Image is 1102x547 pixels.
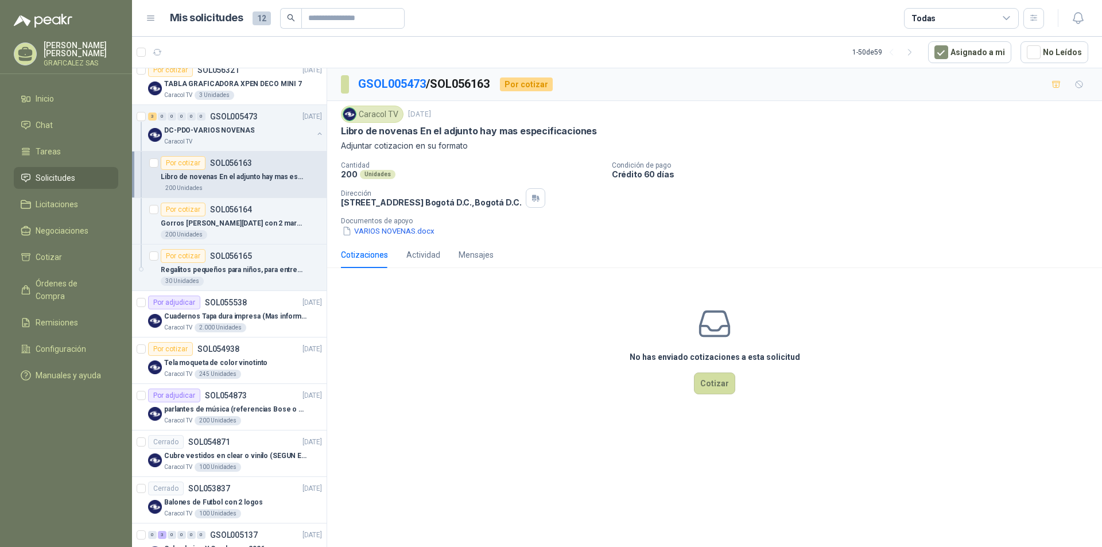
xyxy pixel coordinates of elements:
[358,75,491,93] p: / SOL056163
[408,109,431,120] p: [DATE]
[253,11,271,25] span: 12
[195,370,241,379] div: 245 Unidades
[161,265,304,276] p: Regalitos pequeños para niños, para entrega en las novenas En el adjunto hay mas especificaciones
[161,218,304,229] p: Gorros [PERSON_NAME][DATE] con 2 marcas
[911,12,936,25] div: Todas
[14,141,118,162] a: Tareas
[161,230,207,239] div: 200 Unidades
[148,453,162,467] img: Company Logo
[612,169,1097,179] p: Crédito 60 días
[14,14,72,28] img: Logo peakr
[148,531,157,539] div: 0
[148,63,193,77] div: Por cotizar
[210,205,252,214] p: SOL056164
[36,92,54,105] span: Inicio
[1020,41,1088,63] button: No Leídos
[197,66,239,74] p: SOL056321
[928,41,1011,63] button: Asignado a mi
[161,172,304,183] p: Libro de novenas En el adjunto hay mas especificaciones
[44,41,118,57] p: [PERSON_NAME] [PERSON_NAME]
[164,509,192,518] p: Caracol TV
[161,184,207,193] div: 200 Unidades
[161,203,205,216] div: Por cotizar
[164,451,307,461] p: Cubre vestidos en clear o vinilo (SEGUN ESPECIFICACIONES DEL ADJUNTO)
[195,91,234,100] div: 3 Unidades
[132,245,327,291] a: Por cotizarSOL056165Regalitos pequeños para niños, para entrega en las novenas En el adjunto hay ...
[197,112,205,121] div: 0
[164,370,192,379] p: Caracol TV
[148,407,162,421] img: Company Logo
[341,139,1088,152] p: Adjuntar cotizacion en su formato
[205,298,247,307] p: SOL055538
[36,172,75,184] span: Solicitudes
[148,112,157,121] div: 3
[205,391,247,399] p: SOL054873
[132,337,327,384] a: Por cotizarSOL054938[DATE] Company LogoTela moqueta de color vinotintoCaracol TV245 Unidades
[148,360,162,374] img: Company Logo
[187,112,196,121] div: 0
[210,159,252,167] p: SOL056163
[195,509,241,518] div: 100 Unidades
[148,110,324,146] a: 3 0 0 0 0 0 GSOL005473[DATE] Company LogoDC-PDO-VARIOS NOVENASCaracol TV
[148,314,162,328] img: Company Logo
[694,373,735,394] button: Cotizar
[132,430,327,477] a: CerradoSOL054871[DATE] Company LogoCubre vestidos en clear o vinilo (SEGUN ESPECIFICACIONES DEL A...
[406,249,440,261] div: Actividad
[14,114,118,136] a: Chat
[164,416,192,425] p: Caracol TV
[197,531,205,539] div: 0
[158,112,166,121] div: 0
[341,197,521,207] p: [STREET_ADDRESS] Bogotá D.C. , Bogotá D.C.
[148,435,184,449] div: Cerrado
[287,14,295,22] span: search
[148,128,162,142] img: Company Logo
[161,277,204,286] div: 30 Unidades
[195,463,241,472] div: 100 Unidades
[302,111,322,122] p: [DATE]
[197,345,239,353] p: SOL054938
[341,249,388,261] div: Cotizaciones
[341,217,1097,225] p: Documentos de apoyo
[168,112,176,121] div: 0
[36,251,62,263] span: Cotizar
[341,161,603,169] p: Cantidad
[302,530,322,541] p: [DATE]
[612,161,1097,169] p: Condición de pago
[132,291,327,337] a: Por adjudicarSOL055538[DATE] Company LogoCuadernos Tapa dura impresa (Mas informacion en el adjun...
[161,249,205,263] div: Por cotizar
[210,112,258,121] p: GSOL005473
[36,145,61,158] span: Tareas
[148,389,200,402] div: Por adjudicar
[148,342,193,356] div: Por cotizar
[187,531,196,539] div: 0
[341,189,521,197] p: Dirección
[14,220,118,242] a: Negociaciones
[14,364,118,386] a: Manuales y ayuda
[132,384,327,430] a: Por adjudicarSOL054873[DATE] Company Logoparlantes de música (referencias Bose o Alexa) CON MARCA...
[36,277,107,302] span: Órdenes de Compra
[360,170,395,179] div: Unidades
[852,43,919,61] div: 1 - 50 de 59
[14,246,118,268] a: Cotizar
[164,323,192,332] p: Caracol TV
[36,316,78,329] span: Remisiones
[14,273,118,307] a: Órdenes de Compra
[148,82,162,95] img: Company Logo
[14,193,118,215] a: Licitaciones
[341,169,358,179] p: 200
[195,416,241,425] div: 200 Unidades
[132,198,327,245] a: Por cotizarSOL056164Gorros [PERSON_NAME][DATE] con 2 marcas200 Unidades
[302,344,322,355] p: [DATE]
[36,119,53,131] span: Chat
[36,224,88,237] span: Negociaciones
[341,106,403,123] div: Caracol TV
[177,531,186,539] div: 0
[164,79,302,90] p: TABLA GRAFICADORA XPEN DECO MINI 7
[36,198,78,211] span: Licitaciones
[14,167,118,189] a: Solicitudes
[302,437,322,448] p: [DATE]
[177,112,186,121] div: 0
[14,312,118,333] a: Remisiones
[44,60,118,67] p: GRAFICALEZ SAS
[36,343,86,355] span: Configuración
